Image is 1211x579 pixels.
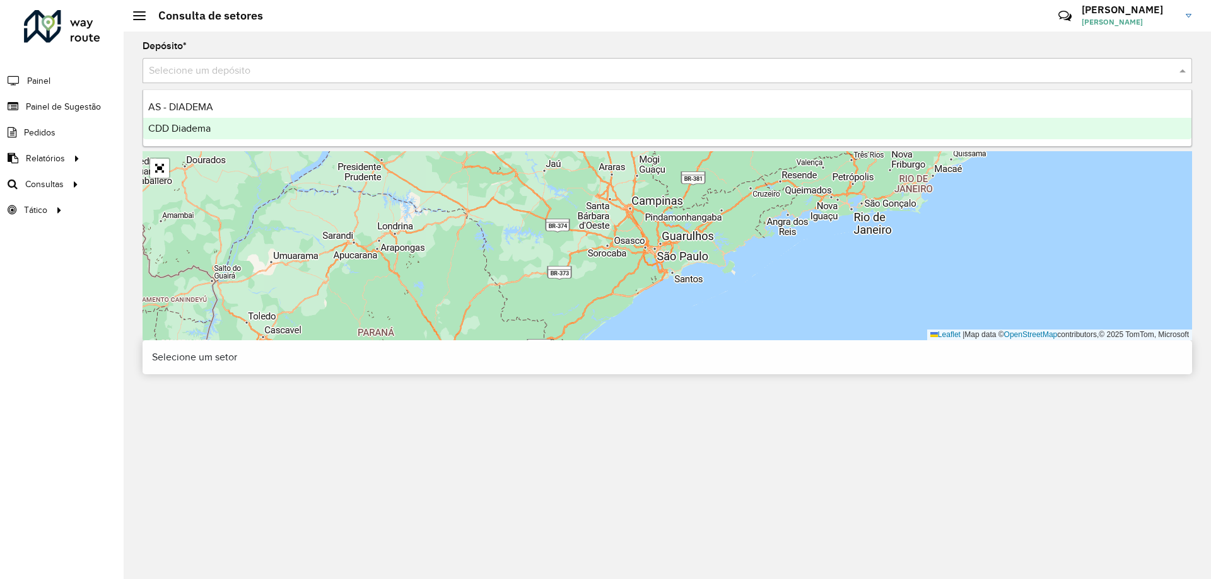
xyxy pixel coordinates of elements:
a: Contato Rápido [1051,3,1079,30]
span: [PERSON_NAME] [1082,16,1176,28]
div: Map data © contributors,© 2025 TomTom, Microsoft [927,330,1192,340]
label: Depósito [143,38,187,54]
h3: [PERSON_NAME] [1082,4,1176,16]
h2: Consulta de setores [146,9,263,23]
span: Painel [27,74,50,88]
span: Consultas [25,178,64,191]
span: Pedidos [24,126,56,139]
div: Selecione um setor [143,340,1192,374]
ng-dropdown-panel: Options list [143,89,1192,147]
a: OpenStreetMap [1004,330,1058,339]
a: Abrir mapa em tela cheia [150,159,169,178]
span: CDD Diadema [148,123,211,134]
span: AS - DIADEMA [148,101,213,112]
span: Painel de Sugestão [26,100,101,113]
span: Relatórios [26,152,65,165]
a: Leaflet [930,330,961,339]
span: | [962,330,964,339]
span: Tático [24,204,47,217]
